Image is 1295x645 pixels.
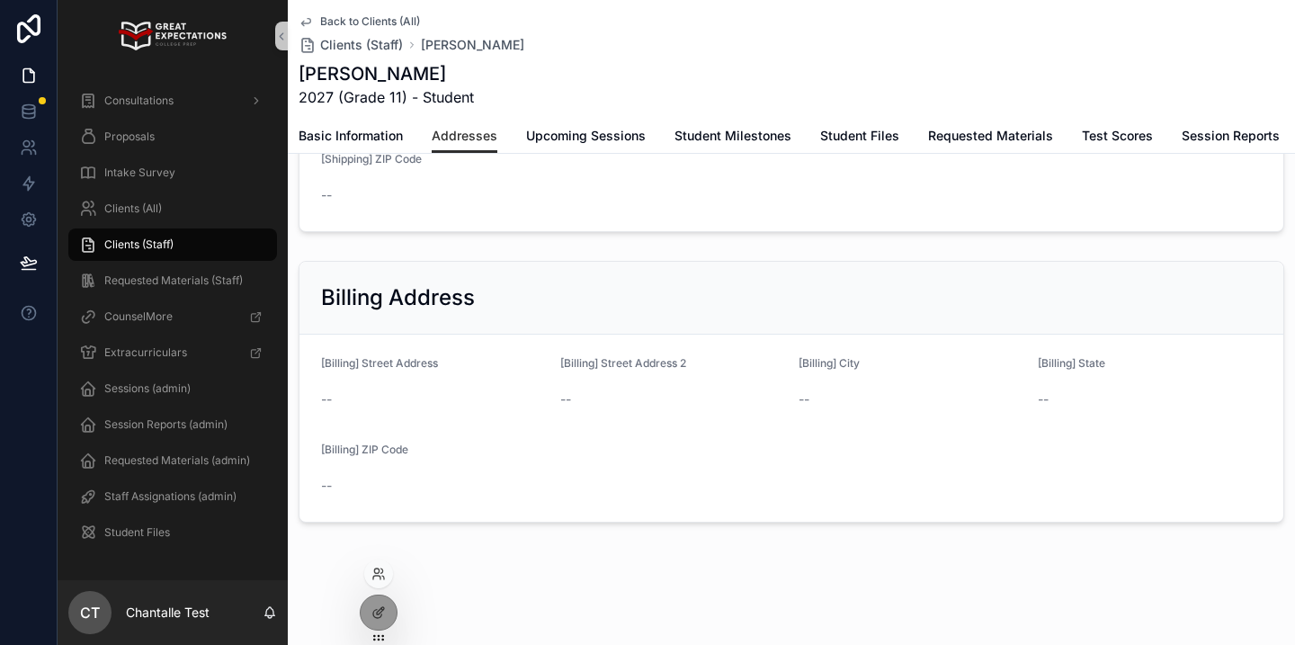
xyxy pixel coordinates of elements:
a: Upcoming Sessions [526,120,646,156]
a: Back to Clients (All) [299,14,420,29]
span: -- [560,390,571,408]
p: Chantalle Test [126,604,210,622]
span: CounselMore [104,309,173,324]
a: Student Files [820,120,899,156]
span: [Billing] State [1038,356,1105,370]
span: Student Files [820,127,899,145]
span: -- [321,477,332,495]
span: -- [1038,390,1049,408]
span: -- [321,186,332,204]
span: Sessions (admin) [104,381,191,396]
a: Requested Materials (admin) [68,444,277,477]
a: [PERSON_NAME] [421,36,524,54]
a: Addresses [432,120,497,154]
span: Proposals [104,130,155,144]
span: Back to Clients (All) [320,14,420,29]
a: Test Scores [1082,120,1153,156]
span: [Billing] Street Address 2 [560,356,686,370]
img: App logo [119,22,226,50]
a: Session Reports [1182,120,1280,156]
a: Staff Assignations (admin) [68,480,277,513]
span: -- [799,390,809,408]
span: CT [80,602,100,623]
h2: Billing Address [321,283,475,312]
a: Requested Materials [928,120,1053,156]
a: Requested Materials (Staff) [68,264,277,297]
a: Clients (All) [68,193,277,225]
span: 2027 (Grade 11) - Student [299,86,474,108]
span: [Billing] Street Address [321,356,438,370]
span: Clients (All) [104,202,162,216]
a: Intake Survey [68,157,277,189]
span: Session Reports [1182,127,1280,145]
a: CounselMore [68,300,277,333]
a: Clients (Staff) [299,36,403,54]
a: Student Files [68,516,277,549]
span: Requested Materials [928,127,1053,145]
span: Extracurriculars [104,345,187,360]
span: Addresses [432,127,497,145]
a: Proposals [68,121,277,153]
span: [Shipping] ZIP Code [321,152,422,166]
span: Clients (Staff) [104,237,174,252]
span: Requested Materials (admin) [104,453,250,468]
a: Consultations [68,85,277,117]
span: Requested Materials (Staff) [104,273,243,288]
span: [Billing] City [799,356,860,370]
span: Student Milestones [674,127,791,145]
a: Basic Information [299,120,403,156]
span: Staff Assignations (admin) [104,489,237,504]
span: Intake Survey [104,166,175,180]
a: Sessions (admin) [68,372,277,405]
span: -- [321,390,332,408]
span: Test Scores [1082,127,1153,145]
span: Consultations [104,94,174,108]
h1: [PERSON_NAME] [299,61,474,86]
a: Session Reports (admin) [68,408,277,441]
div: scrollable content [58,72,288,572]
span: Session Reports (admin) [104,417,228,432]
span: Clients (Staff) [320,36,403,54]
span: Student Files [104,525,170,540]
a: Clients (Staff) [68,228,277,261]
span: Basic Information [299,127,403,145]
a: Extracurriculars [68,336,277,369]
a: Student Milestones [674,120,791,156]
span: [Billing] ZIP Code [321,443,408,456]
span: Upcoming Sessions [526,127,646,145]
